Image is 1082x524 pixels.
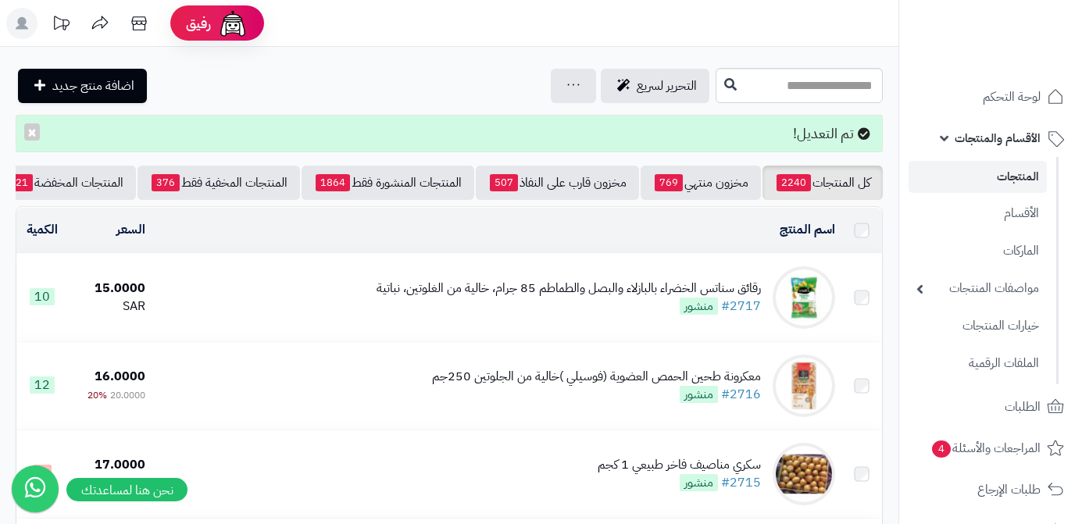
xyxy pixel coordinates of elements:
[976,41,1067,74] img: logo-2.png
[977,479,1041,501] span: طلبات الإرجاع
[680,474,718,491] span: منشور
[16,115,883,152] div: تم التعديل!
[909,471,1073,508] a: طلبات الإرجاع
[909,430,1073,467] a: المراجعات والأسئلة4
[116,220,145,239] a: السعر
[110,388,145,402] span: 20.0000
[74,474,145,492] div: SAR
[74,280,145,298] div: 15.0000
[302,166,474,200] a: المنتجات المنشورة فقط1864
[152,174,180,191] span: 376
[909,197,1047,230] a: الأقسام
[930,437,1041,459] span: المراجعات والأسئلة
[780,220,835,239] a: اسم المنتج
[932,440,951,458] span: 4
[773,266,835,329] img: رقائق سناتس الخضراء بالبازلاء والبصل والطماطم 85 جرام، خالية من الغلوتين، نباتية
[680,298,718,315] span: منشور
[762,166,883,200] a: كل المنتجات2240
[217,8,248,39] img: ai-face.png
[680,386,718,403] span: منشور
[432,368,761,386] div: معكرونة طحين الحمص العضوية (فوسيلي )خالية من الجلوتين 250جم
[721,297,761,315] a: #2717
[655,174,683,191] span: 769
[909,388,1073,426] a: الطلبات
[909,272,1047,305] a: مواصفات المنتجات
[983,86,1041,108] span: لوحة التحكم
[186,14,211,33] span: رفيق
[773,355,835,417] img: معكرونة طحين الحمص العضوية (فوسيلي )خالية من الجلوتين 250جم
[909,161,1047,193] a: المنتجات
[74,298,145,315] div: SAR
[41,8,80,43] a: تحديثات المنصة
[27,220,58,239] a: الكمية
[909,78,1073,116] a: لوحة التحكم
[24,123,40,141] button: ×
[87,388,107,402] span: 20%
[18,69,147,103] a: اضافة منتج جديد
[909,309,1047,343] a: خيارات المنتجات
[476,166,639,200] a: مخزون قارب على النفاذ507
[721,473,761,492] a: #2715
[74,456,145,474] div: 17.0000
[1005,396,1041,418] span: الطلبات
[30,288,55,305] span: 10
[637,77,697,95] span: التحرير لسريع
[955,127,1041,149] span: الأقسام والمنتجات
[52,77,134,95] span: اضافة منتج جديد
[641,166,761,200] a: مخزون منتهي769
[137,166,300,200] a: المنتجات المخفية فقط376
[316,174,350,191] span: 1864
[773,443,835,505] img: سكري مناصيف فاخر طبيعي 1 كجم
[598,456,761,474] div: سكري مناصيف فاخر طبيعي 1 كجم
[601,69,709,103] a: التحرير لسريع
[909,347,1047,380] a: الملفات الرقمية
[721,385,761,404] a: #2716
[11,174,33,191] span: 21
[30,376,55,394] span: 12
[377,280,761,298] div: رقائق سناتس الخضراء بالبازلاء والبصل والطماطم 85 جرام، خالية من الغلوتين، نباتية
[777,174,811,191] span: 2240
[490,174,518,191] span: 507
[909,234,1047,268] a: الماركات
[95,367,145,386] span: 16.0000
